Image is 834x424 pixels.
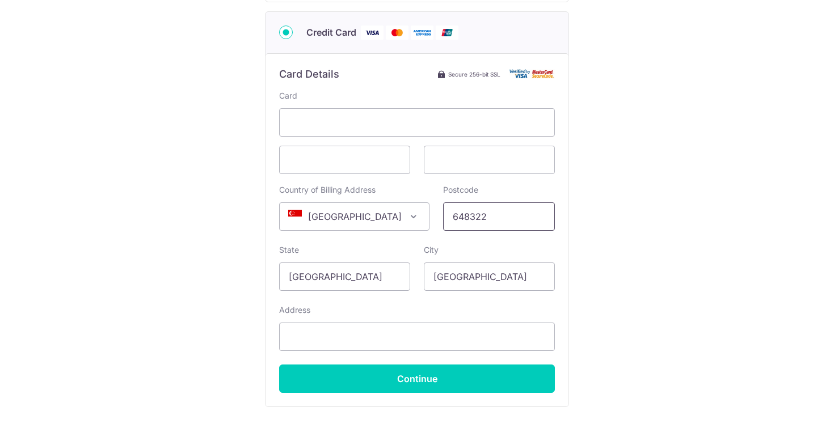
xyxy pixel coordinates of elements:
img: Union Pay [436,26,458,40]
label: City [424,244,439,256]
label: Address [279,304,310,316]
img: American Express [411,26,433,40]
label: Country of Billing Address [279,184,376,196]
label: Card [279,90,297,101]
h6: Card Details [279,67,339,81]
label: State [279,244,299,256]
img: Mastercard [386,26,408,40]
span: Credit Card [306,26,356,39]
iframe: Secure card number input frame [289,116,545,129]
iframe: Secure card security code input frame [433,153,545,167]
span: Secure 256-bit SSL [448,70,500,79]
input: Continue [279,364,555,393]
iframe: Secure card expiration date input frame [289,153,401,167]
label: Postcode [443,184,478,196]
img: Visa [361,26,384,40]
input: Example 123456 [443,202,555,231]
span: Singapore [279,202,429,231]
img: Card secure [509,69,555,79]
div: Credit Card Visa Mastercard American Express Union Pay [279,26,555,40]
span: Singapore [280,203,429,230]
